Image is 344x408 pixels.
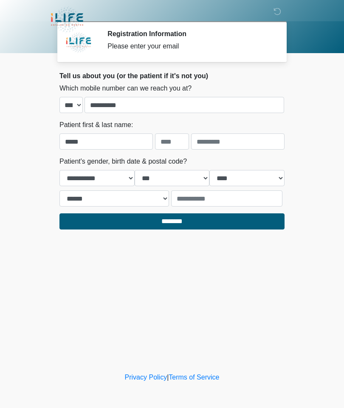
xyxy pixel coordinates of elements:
img: iLIFE Anti-Aging Center Logo [51,6,83,33]
a: Terms of Service [169,374,219,381]
div: Please enter your email [107,41,272,51]
label: Patient's gender, birth date & postal code? [59,156,187,167]
label: Patient first & last name: [59,120,133,130]
img: Agent Avatar [66,30,91,55]
a: | [167,374,169,381]
label: Which mobile number can we reach you at? [59,83,192,93]
a: Privacy Policy [125,374,167,381]
h2: Tell us about you (or the patient if it's not you) [59,72,285,80]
